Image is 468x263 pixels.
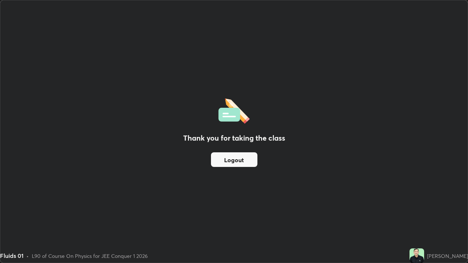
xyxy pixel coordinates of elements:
[26,252,29,260] div: •
[183,133,285,144] h2: Thank you for taking the class
[409,248,424,263] img: 2fdfe559f7d547ac9dedf23c2467b70e.jpg
[32,252,148,260] div: L90 of Course On Physics for JEE Conquer 1 2026
[427,252,468,260] div: [PERSON_NAME]
[218,96,250,124] img: offlineFeedback.1438e8b3.svg
[211,152,257,167] button: Logout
